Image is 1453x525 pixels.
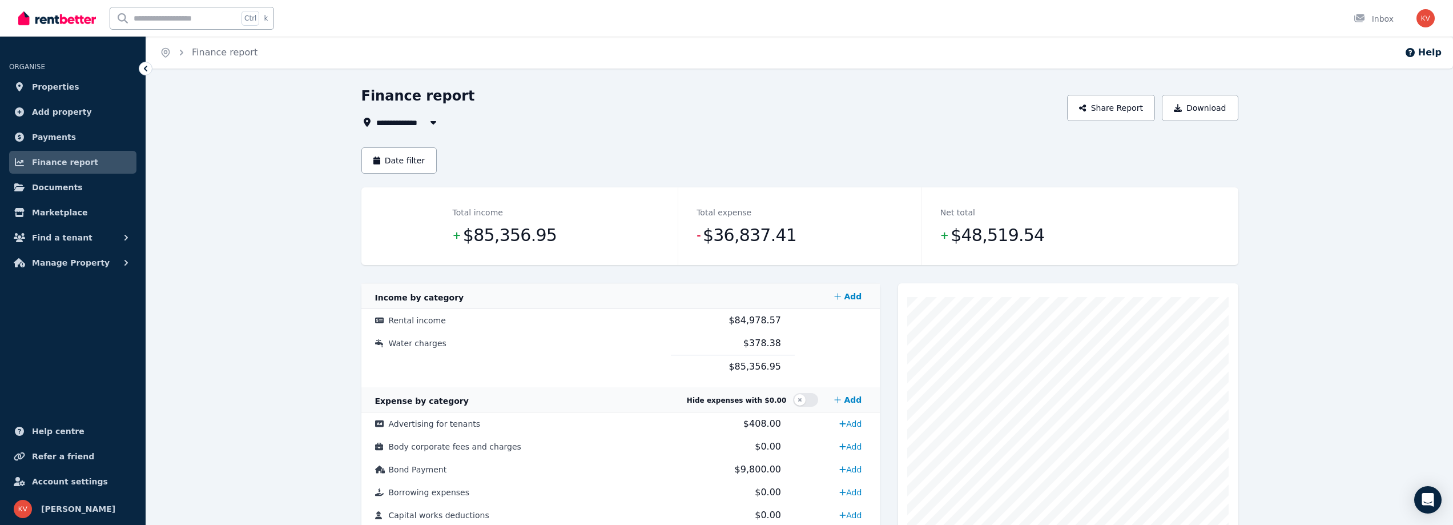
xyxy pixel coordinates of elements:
[835,506,866,524] a: Add
[453,206,503,219] dt: Total income
[687,396,786,404] span: Hide expenses with $0.00
[940,206,975,219] dt: Net total
[9,101,136,123] a: Add property
[389,339,446,348] span: Water charges
[32,130,76,144] span: Payments
[1404,46,1442,59] button: Help
[1354,13,1394,25] div: Inbox
[9,226,136,249] button: Find a tenant
[1416,9,1435,27] img: KRASIMIR VELKOV
[1067,95,1155,121] button: Share Report
[375,293,464,302] span: Income by category
[389,488,469,497] span: Borrowing expenses
[755,510,781,520] span: $0.00
[755,487,781,498] span: $0.00
[18,10,96,27] img: RentBetter
[453,227,461,243] span: +
[9,176,136,199] a: Documents
[146,37,271,69] nav: Breadcrumb
[951,224,1044,247] span: $48,519.54
[32,231,92,245] span: Find a tenant
[9,151,136,174] a: Finance report
[743,418,781,429] span: $408.00
[697,206,751,219] dt: Total expense
[835,483,866,502] a: Add
[32,155,98,169] span: Finance report
[9,420,136,443] a: Help centre
[940,227,948,243] span: +
[389,511,489,520] span: Capital works deductions
[830,285,866,308] a: Add
[264,14,268,23] span: k
[389,442,521,451] span: Body corporate fees and charges
[743,338,781,348] span: $378.38
[9,251,136,274] button: Manage Property
[242,11,259,26] span: Ctrl
[32,475,108,488] span: Account settings
[1414,486,1442,514] div: Open Intercom Messenger
[9,445,136,468] a: Refer a friend
[361,87,475,105] h1: Finance report
[735,464,781,475] span: $9,800.00
[835,460,866,479] a: Add
[32,450,94,463] span: Refer a friend
[9,201,136,224] a: Marketplace
[32,206,87,219] span: Marketplace
[728,315,781,326] span: $84,978.57
[14,500,32,518] img: KRASIMIR VELKOV
[9,63,45,71] span: ORGANISE
[463,224,557,247] span: $85,356.95
[389,316,446,325] span: Rental income
[41,502,115,516] span: [PERSON_NAME]
[9,126,136,149] a: Payments
[830,388,866,411] a: Add
[32,105,92,119] span: Add property
[192,47,257,58] a: Finance report
[389,419,481,428] span: Advertising for tenants
[9,470,136,493] a: Account settings
[835,438,866,456] a: Add
[755,441,781,452] span: $0.00
[835,415,866,433] a: Add
[32,80,79,94] span: Properties
[361,147,437,174] button: Date filter
[375,396,469,406] span: Expense by category
[1162,95,1238,121] button: Download
[389,465,447,474] span: Bond Payment
[9,75,136,98] a: Properties
[32,424,84,438] span: Help centre
[703,224,796,247] span: $36,837.41
[697,227,701,243] span: -
[32,256,110,270] span: Manage Property
[32,181,83,194] span: Documents
[728,361,781,372] span: $85,356.95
